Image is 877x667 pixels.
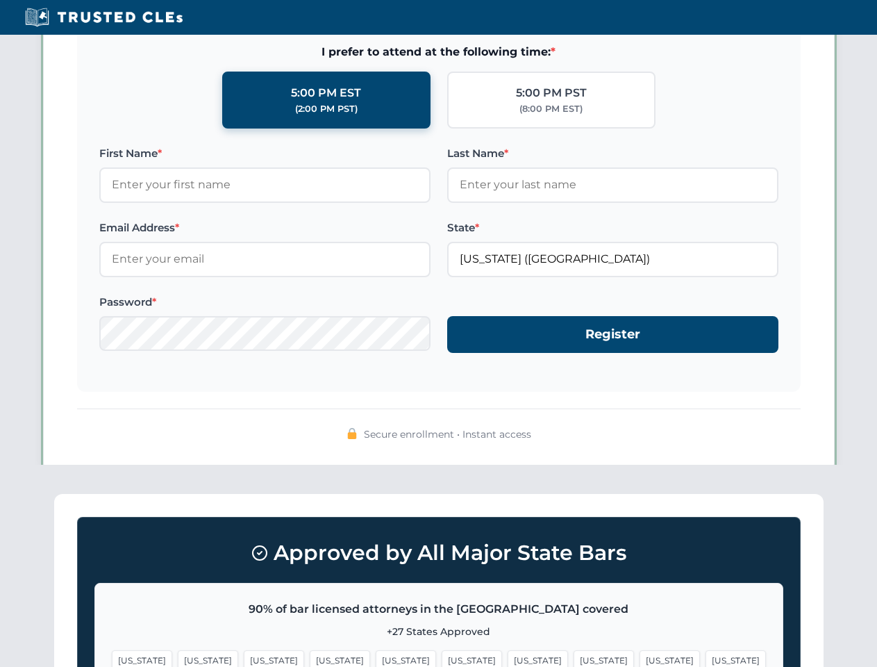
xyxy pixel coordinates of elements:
[519,102,583,116] div: (8:00 PM EST)
[516,84,587,102] div: 5:00 PM PST
[99,220,431,236] label: Email Address
[447,220,778,236] label: State
[447,242,778,277] input: Florida (FL)
[94,534,783,572] h3: Approved by All Major State Bars
[291,84,361,102] div: 5:00 PM EST
[21,7,187,28] img: Trusted CLEs
[346,428,358,439] img: 🔒
[447,316,778,353] button: Register
[99,167,431,202] input: Enter your first name
[447,145,778,162] label: Last Name
[99,242,431,277] input: Enter your email
[364,427,531,442] span: Secure enrollment • Instant access
[99,294,431,311] label: Password
[112,624,766,639] p: +27 States Approved
[99,145,431,162] label: First Name
[112,600,766,618] p: 90% of bar licensed attorneys in the [GEOGRAPHIC_DATA] covered
[295,102,358,116] div: (2:00 PM PST)
[447,167,778,202] input: Enter your last name
[99,43,778,61] span: I prefer to attend at the following time:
